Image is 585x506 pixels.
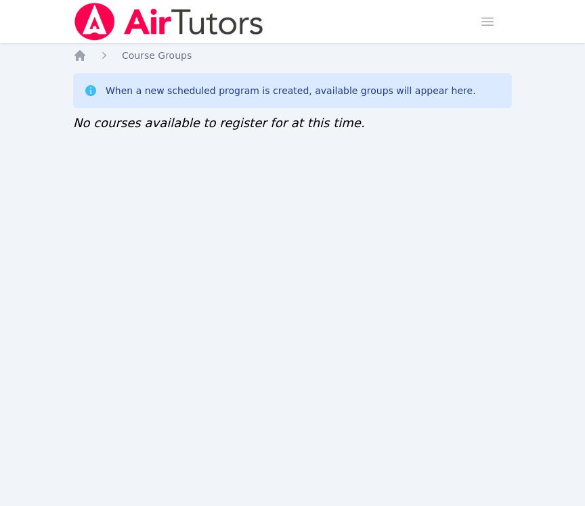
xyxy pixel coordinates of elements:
[106,84,476,97] div: When a new scheduled program is created, available groups will appear here.
[122,50,192,61] span: Course Groups
[73,116,365,130] span: No courses available to register for at this time.
[122,49,192,62] a: Course Groups
[73,49,512,62] nav: Breadcrumb
[73,3,265,41] img: Air Tutors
